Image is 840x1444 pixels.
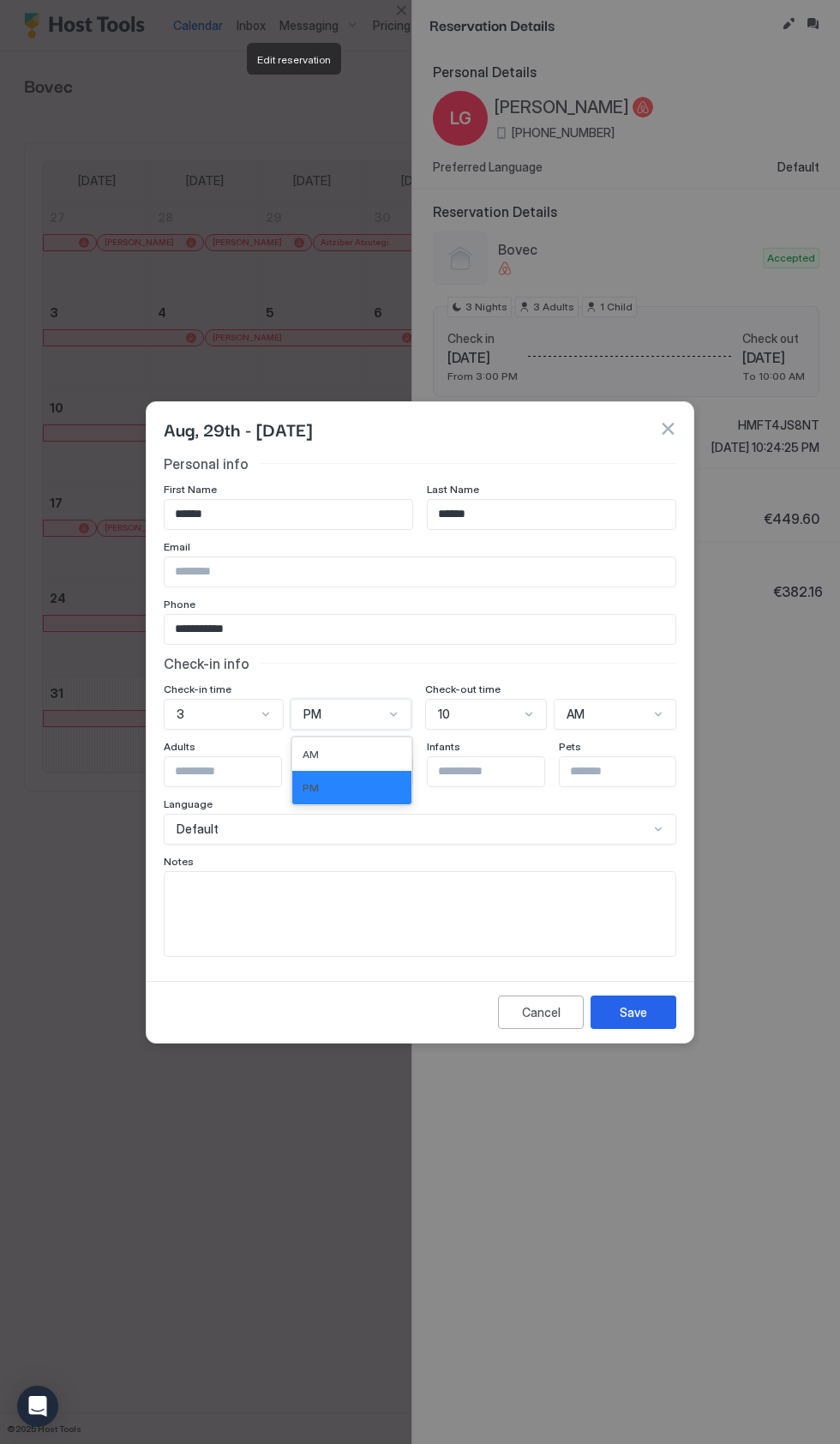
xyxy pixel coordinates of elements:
[164,683,231,695] span: Check-in time
[567,707,585,722] span: AM
[438,707,450,722] span: 10
[164,797,213,810] span: Language
[177,821,219,837] span: Default
[164,483,217,496] span: First Name
[177,707,184,722] span: 3
[591,996,676,1029] button: Save
[560,757,700,786] input: Input Field
[164,740,195,753] span: Adults
[165,872,675,956] textarea: Input Field
[522,1003,561,1021] div: Cancel
[165,557,675,587] input: Input Field
[164,416,312,442] span: Aug, 29th - [DATE]
[303,748,319,761] span: AM
[498,996,584,1029] button: Cancel
[17,1386,58,1427] div: Open Intercom Messenger
[165,500,412,529] input: Input Field
[164,598,195,611] span: Phone
[427,740,460,753] span: Infants
[164,855,194,868] span: Notes
[164,455,249,472] span: Personal info
[164,540,190,553] span: Email
[164,655,249,672] span: Check-in info
[257,53,331,66] span: Edit reservation
[303,781,319,794] span: PM
[303,707,321,722] span: PM
[620,1003,647,1021] div: Save
[165,615,675,644] input: Input Field
[428,500,675,529] input: Input Field
[425,683,501,695] span: Check-out time
[427,483,479,496] span: Last Name
[165,757,305,786] input: Input Field
[428,757,568,786] input: Input Field
[559,740,581,753] span: Pets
